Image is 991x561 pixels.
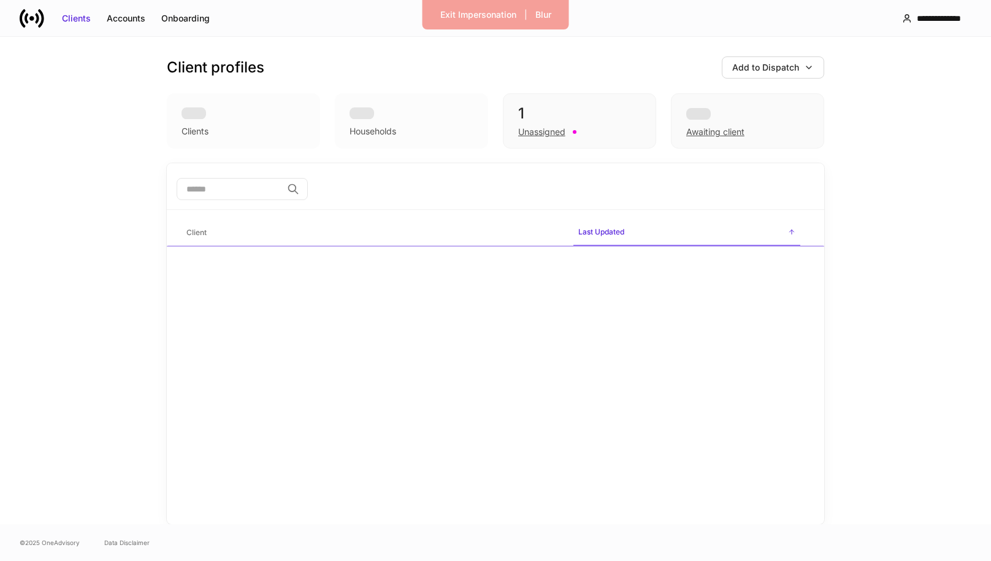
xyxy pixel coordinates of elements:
button: Onboarding [153,9,218,28]
button: Clients [54,9,99,28]
div: 1 [518,104,641,123]
button: Exit Impersonation [432,5,524,25]
div: Add to Dispatch [732,61,799,74]
span: © 2025 OneAdvisory [20,538,80,547]
span: Client [182,220,564,246]
div: Unassigned [518,126,565,138]
div: Clients [182,125,209,137]
h3: Client profiles [167,58,264,77]
button: Accounts [99,9,153,28]
div: Accounts [107,12,145,25]
div: Awaiting client [686,126,744,138]
button: Add to Dispatch [722,56,824,79]
div: Onboarding [161,12,210,25]
a: Data Disclaimer [104,538,150,547]
button: Blur [527,5,559,25]
h6: Client [186,226,207,238]
div: Clients [62,12,91,25]
div: 1Unassigned [503,93,656,149]
div: Blur [535,9,551,21]
div: Households [350,125,396,137]
div: Exit Impersonation [440,9,516,21]
h6: Last Updated [578,226,624,238]
span: Last Updated [573,220,800,246]
div: Awaiting client [671,93,824,149]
